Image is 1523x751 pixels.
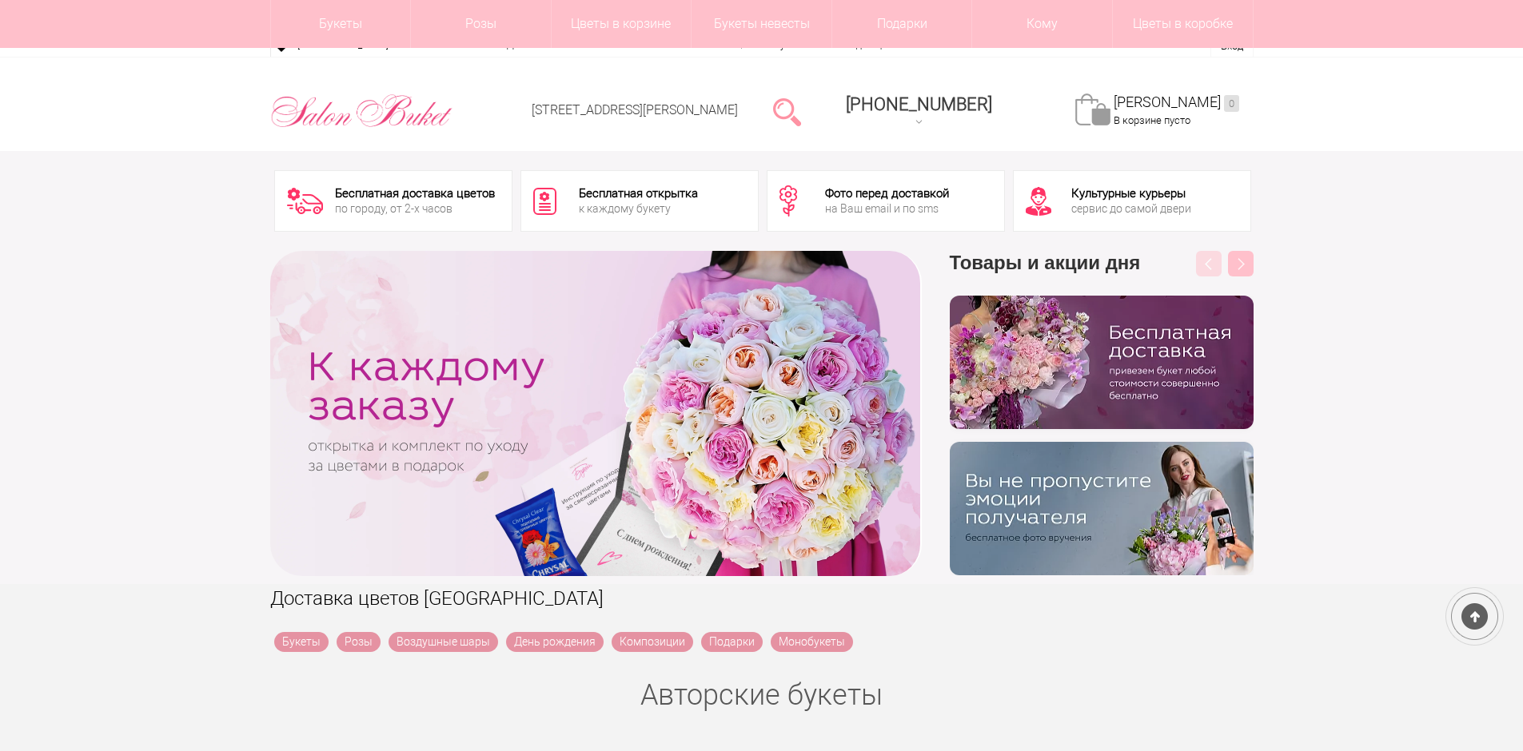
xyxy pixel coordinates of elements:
button: Next [1228,251,1254,276]
a: Букеты [274,632,329,652]
a: [STREET_ADDRESS][PERSON_NAME] [532,102,738,117]
a: Подарки [701,632,763,652]
div: Культурные курьеры [1071,188,1191,200]
a: Розы [337,632,381,652]
a: [PERSON_NAME] [1114,93,1239,112]
div: на Ваш email и по sms [825,203,949,214]
a: День рождения [506,632,604,652]
div: Бесплатная открытка [579,188,698,200]
div: к каждому букету [579,203,698,214]
div: Фото перед доставкой [825,188,949,200]
div: сервис до самой двери [1071,203,1191,214]
span: В корзине пусто [1114,114,1190,126]
h3: Товары и акции дня [950,251,1254,296]
h1: Доставка цветов [GEOGRAPHIC_DATA] [270,584,1254,613]
div: Бесплатная доставка цветов [335,188,495,200]
img: hpaj04joss48rwypv6hbykmvk1dj7zyr.png.webp [950,296,1254,429]
div: по городу, от 2-х часов [335,203,495,214]
span: [PHONE_NUMBER] [846,94,992,114]
a: Монобукеты [771,632,853,652]
img: v9wy31nijnvkfycrkduev4dhgt9psb7e.png.webp [950,442,1254,575]
img: Цветы Нижний Новгород [270,90,453,132]
a: Воздушные шары [389,632,498,652]
a: [PHONE_NUMBER] [836,89,1002,134]
a: Авторские букеты [640,678,883,712]
a: Композиции [612,632,693,652]
ins: 0 [1224,95,1239,112]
